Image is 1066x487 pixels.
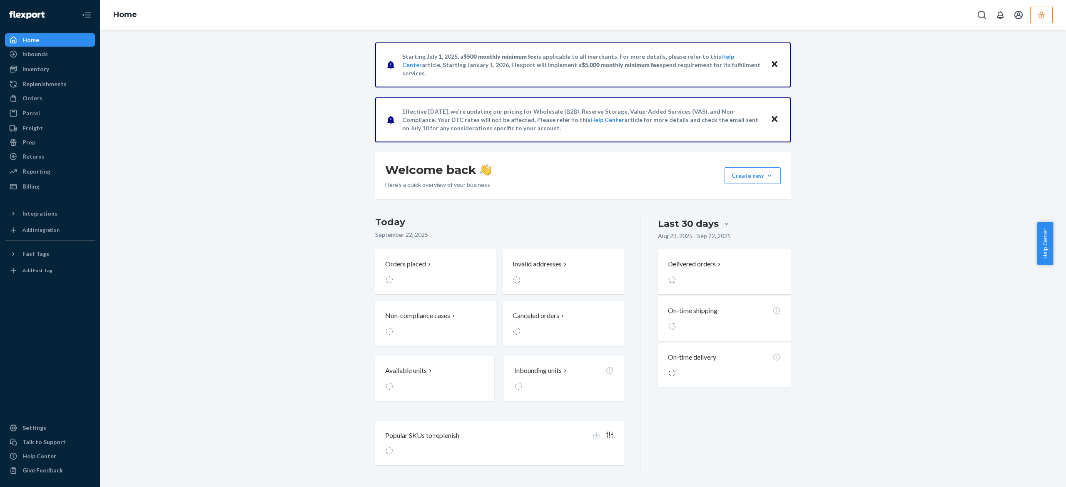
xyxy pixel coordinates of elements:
[974,7,990,23] button: Open Search Box
[22,452,56,460] div: Help Center
[5,92,95,105] a: Orders
[9,11,45,19] img: Flexport logo
[385,162,491,177] h1: Welcome back
[78,7,95,23] button: Close Navigation
[22,124,43,132] div: Freight
[514,366,562,375] p: Inbounding units
[992,7,1009,23] button: Open notifications
[375,356,494,401] button: Available units
[5,421,95,435] a: Settings
[5,77,95,91] a: Replenishments
[5,122,95,135] a: Freight
[22,109,40,117] div: Parcel
[1010,7,1027,23] button: Open account menu
[5,165,95,178] a: Reporting
[5,435,95,449] button: Talk to Support
[480,164,491,176] img: hand-wave emoji
[402,107,762,132] p: Effective [DATE], we're updating our pricing for Wholesale (B2B), Reserve Storage, Value-Added Se...
[22,80,67,88] div: Replenishments
[385,311,450,321] p: Non-compliance cases
[1037,222,1053,265] button: Help Center
[22,36,39,44] div: Home
[658,217,719,230] div: Last 30 days
[503,249,623,294] button: Invalid addresses
[658,232,731,240] p: Aug 23, 2025 - Sep 22, 2025
[22,209,57,218] div: Integrations
[769,59,780,71] button: Close
[668,259,722,269] button: Delivered orders
[22,167,50,176] div: Reporting
[769,114,780,126] button: Close
[668,306,717,316] p: On-time shipping
[375,216,624,229] h3: Today
[5,207,95,220] button: Integrations
[22,267,52,274] div: Add Fast Tag
[402,52,762,77] p: Starting July 1, 2025, a is applicable to all merchants. For more details, please refer to this a...
[5,224,95,237] a: Add Integration
[113,10,137,19] a: Home
[385,259,426,269] p: Orders placed
[5,450,95,463] a: Help Center
[22,50,48,58] div: Inbounds
[22,152,45,161] div: Returns
[5,62,95,76] a: Inventory
[385,181,491,189] p: Here’s a quick overview of your business
[5,107,95,120] a: Parcel
[504,356,623,401] button: Inbounding units
[725,167,781,184] button: Create new
[107,3,144,27] ol: breadcrumbs
[375,231,624,239] p: September 22, 2025
[5,264,95,277] a: Add Fast Tag
[513,259,562,269] p: Invalid addresses
[5,136,95,149] a: Prep
[5,150,95,163] a: Returns
[22,65,49,73] div: Inventory
[5,33,95,47] a: Home
[668,353,716,362] p: On-time delivery
[22,226,60,234] div: Add Integration
[5,464,95,477] button: Give Feedback
[5,247,95,261] button: Fast Tags
[5,180,95,193] a: Billing
[385,431,459,440] p: Popular SKUs to replenish
[5,47,95,61] a: Inbounds
[513,311,559,321] p: Canceled orders
[22,138,35,147] div: Prep
[22,438,66,446] div: Talk to Support
[22,424,46,432] div: Settings
[375,301,496,346] button: Non-compliance cases
[463,53,537,60] span: $500 monthly minimum fee
[375,249,496,294] button: Orders placed
[22,94,42,102] div: Orders
[582,61,660,68] span: $5,000 monthly minimum fee
[590,116,624,123] a: Help Center
[385,366,427,375] p: Available units
[22,466,63,475] div: Give Feedback
[22,182,40,191] div: Billing
[503,301,623,346] button: Canceled orders
[22,250,49,258] div: Fast Tags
